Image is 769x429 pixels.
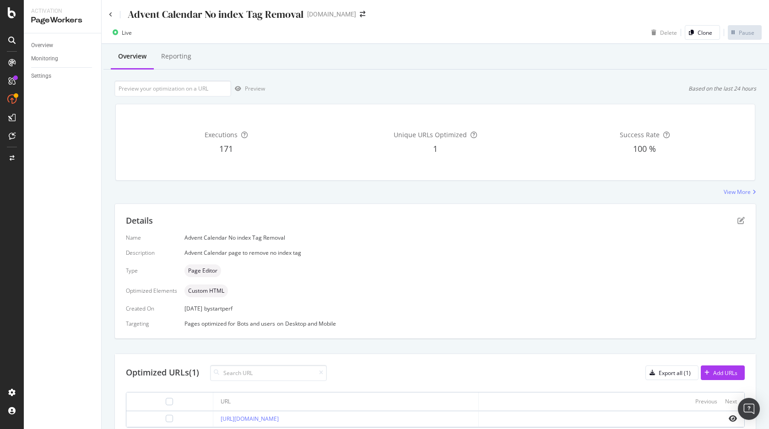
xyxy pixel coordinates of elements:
[122,29,132,37] div: Live
[237,320,275,327] div: Bots and users
[126,215,153,227] div: Details
[620,130,660,139] span: Success Rate
[728,25,762,40] button: Pause
[738,398,760,420] div: Open Intercom Messenger
[231,81,265,96] button: Preview
[184,264,221,277] div: neutral label
[648,25,677,40] button: Delete
[724,188,756,196] a: View More
[633,143,656,154] span: 100 %
[31,41,95,50] a: Overview
[698,29,712,37] div: Clone
[31,71,51,81] div: Settings
[695,396,717,407] button: Previous
[737,217,745,224] div: pen-to-square
[184,234,745,241] div: Advent Calendar No index Tag Removal
[126,267,177,274] div: Type
[245,85,265,92] div: Preview
[126,287,177,295] div: Optimized Elements
[219,143,233,154] span: 171
[114,80,231,97] input: Preview your optimization on a URL
[31,7,94,15] div: Activation
[725,397,737,405] div: Next
[645,365,699,380] button: Export all (1)
[31,15,94,26] div: PageWorkers
[659,369,691,377] div: Export all (1)
[126,249,177,257] div: Description
[725,396,737,407] button: Next
[739,29,754,37] div: Pause
[126,234,177,241] div: Name
[204,305,233,312] div: by startperf
[360,11,365,17] div: arrow-right-arrow-left
[31,71,95,81] a: Settings
[713,369,737,377] div: Add URLs
[184,305,745,312] div: [DATE]
[307,10,356,19] div: [DOMAIN_NAME]
[433,143,438,154] span: 1
[701,365,745,380] button: Add URLs
[221,415,279,423] a: [URL][DOMAIN_NAME]
[126,367,199,379] div: Optimized URLs (1)
[161,52,191,61] div: Reporting
[724,188,751,196] div: View More
[126,320,177,327] div: Targeting
[31,54,95,64] a: Monitoring
[188,288,224,294] span: Custom HTML
[285,320,336,327] div: Desktop and Mobile
[184,320,745,327] div: Pages optimized for on
[688,85,756,92] div: Based on the last 24 hours
[695,397,717,405] div: Previous
[31,41,53,50] div: Overview
[118,52,146,61] div: Overview
[685,25,720,40] button: Clone
[109,12,113,17] a: Click to go back
[210,365,327,381] input: Search URL
[31,54,58,64] div: Monitoring
[184,284,228,297] div: neutral label
[729,415,737,422] i: eye
[128,7,303,21] div: Advent Calendar No index Tag Removal
[205,130,238,139] span: Executions
[394,130,467,139] span: Unique URLs Optimized
[188,268,217,273] span: Page Editor
[660,29,677,37] div: Delete
[221,397,231,406] div: URL
[126,305,177,312] div: Created On
[184,249,745,257] div: Advent Calendar page to remove no index tag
